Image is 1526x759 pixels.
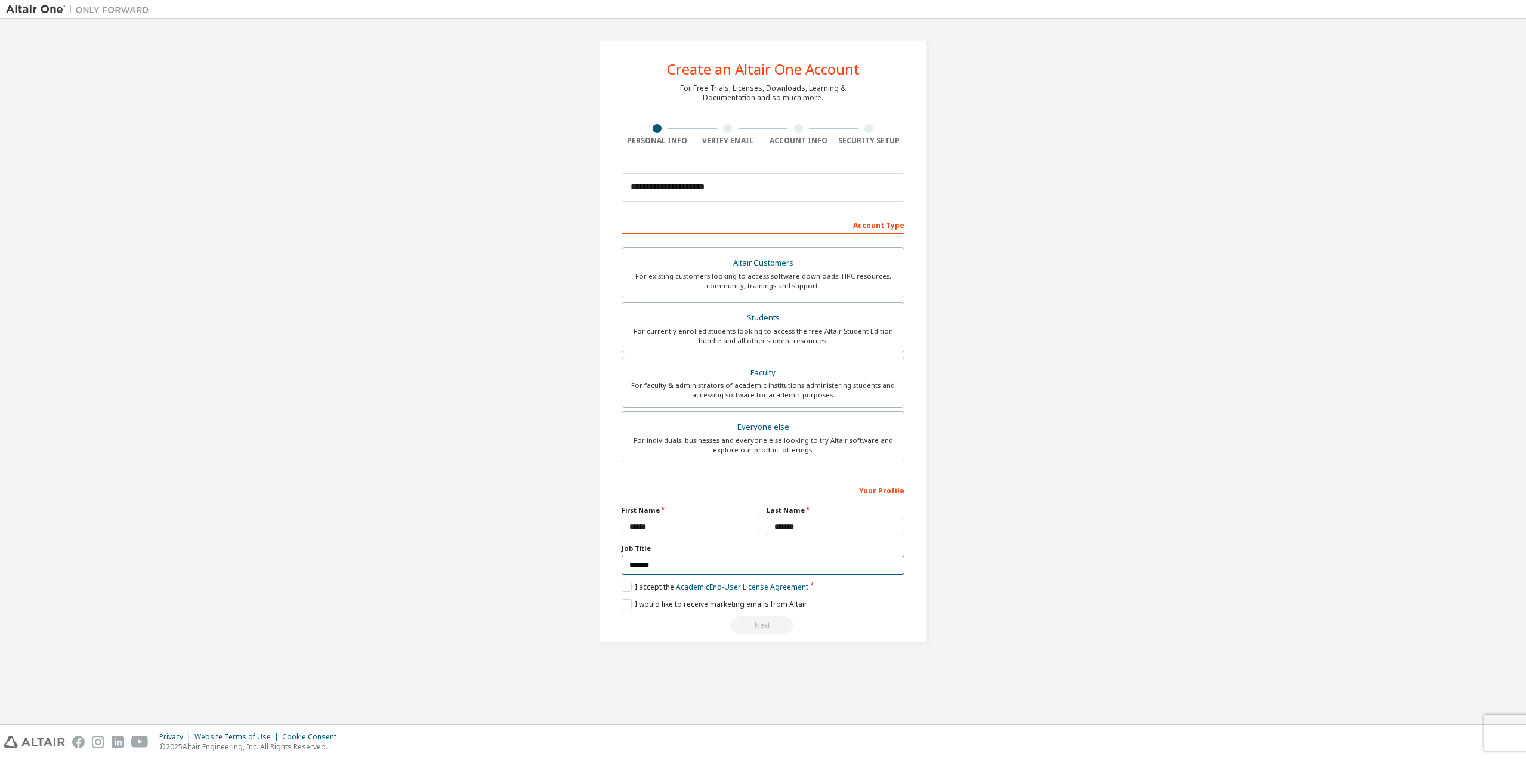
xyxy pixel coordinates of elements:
div: Security Setup [834,136,905,146]
div: Privacy [159,732,194,742]
label: First Name [622,505,759,515]
img: facebook.svg [72,736,85,748]
label: I accept the [622,582,808,592]
div: Faculty [629,365,897,381]
div: Altair Customers [629,255,897,271]
div: Account Type [622,215,904,234]
div: Your Profile [622,480,904,499]
div: Read and acccept EULA to continue [622,616,904,634]
div: For individuals, businesses and everyone else looking to try Altair software and explore our prod... [629,436,897,455]
div: Cookie Consent [282,732,344,742]
div: Verify Email [693,136,764,146]
div: Account Info [763,136,834,146]
p: © 2025 Altair Engineering, Inc. All Rights Reserved. [159,742,344,752]
div: Create an Altair One Account [667,62,860,76]
img: altair_logo.svg [4,736,65,748]
img: instagram.svg [92,736,104,748]
div: For existing customers looking to access software downloads, HPC resources, community, trainings ... [629,271,897,291]
label: I would like to receive marketing emails from Altair [622,599,807,609]
div: For Free Trials, Licenses, Downloads, Learning & Documentation and so much more. [680,84,846,103]
div: Personal Info [622,136,693,146]
div: For faculty & administrators of academic institutions administering students and accessing softwa... [629,381,897,400]
label: Last Name [767,505,904,515]
img: Altair One [6,4,155,16]
div: For currently enrolled students looking to access the free Altair Student Edition bundle and all ... [629,326,897,345]
div: Students [629,310,897,326]
img: youtube.svg [131,736,149,748]
a: Academic End-User License Agreement [676,582,808,592]
label: Job Title [622,544,904,553]
div: Everyone else [629,419,897,436]
div: Website Terms of Use [194,732,282,742]
img: linkedin.svg [112,736,124,748]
